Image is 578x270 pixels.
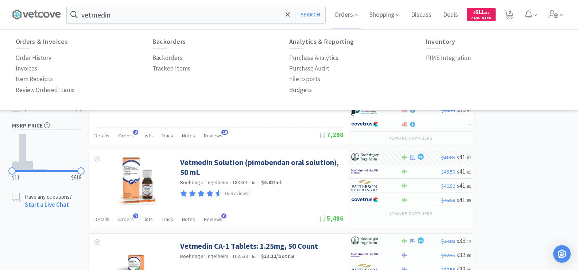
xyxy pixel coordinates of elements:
[441,107,455,114] span: $94.73
[351,194,379,205] img: 77fca1acd8b6420a9015268ca798ef17_1.png
[162,216,173,223] span: Track
[204,216,222,223] span: Reviews
[152,63,190,74] a: Tracked Items
[289,53,338,63] a: Purchase Analytics
[408,12,434,18] a: Discuss
[319,130,344,139] span: 7,298
[16,74,53,84] a: Item Receipts
[420,239,423,242] span: %
[225,190,250,198] p: (6 Reviews)
[182,132,195,139] span: Notes
[180,179,229,186] a: Boehringer Ingelheim
[230,253,231,259] span: ·
[466,183,471,189] span: . 85
[180,253,229,259] a: Boehringer Ingelheim
[221,130,228,135] span: 19
[457,169,459,175] span: $
[12,173,20,182] span: $11
[426,53,471,63] a: PIMS Integration
[385,209,436,219] button: +2more suppliers
[457,167,471,175] span: 41
[143,216,153,223] span: Lists
[16,38,152,45] h6: Orders & Invoices
[221,213,226,218] span: 6
[289,74,320,84] a: File Exports
[16,53,51,63] a: Order History
[67,6,325,23] input: Search by item, sku, manufacturer, ingredient, size...
[457,236,471,245] span: 33
[289,63,329,74] a: Purchase Audit
[457,108,459,113] span: $
[152,64,190,73] p: Tracked Items
[249,253,251,259] span: ·
[133,130,138,135] span: 3
[232,179,248,186] span: 183801
[180,157,342,178] a: Vetmedin Solution (pimobendan oral solution), 50 mL
[441,252,455,259] span: $37.55
[180,241,318,251] a: Vetmedin CA-1 Tablets: 1.25mg, 50 Count
[501,12,516,19] a: 2
[182,216,195,223] span: Notes
[351,119,379,130] img: 77fca1acd8b6420a9015268ca798ef17_1.png
[351,235,379,246] img: 730db3968b864e76bcafd0174db25112_22.png
[553,245,571,263] div: Open Intercom Messenger
[351,152,379,163] img: 730db3968b864e76bcafd0174db25112_22.png
[441,168,455,175] span: $46.50
[426,38,563,45] h6: Inventory
[152,53,182,63] a: Backorders
[441,154,455,161] span: $41.85
[466,155,471,160] span: . 01
[261,253,295,259] strong: $33.12 / bottle
[471,16,491,21] span: Cash Back
[457,183,459,189] span: $
[418,239,423,243] span: 2
[152,38,289,45] h6: Backorders
[385,133,436,143] button: +2more suppliers
[289,85,312,95] a: Budgets
[441,183,455,189] span: $46.50
[351,180,379,191] img: f5e969b455434c6296c6d81ef179fa71_3.png
[261,179,282,186] strong: $0.82 / ml
[420,155,423,159] span: %
[16,85,74,95] a: Review Ordered Items
[107,157,165,205] img: a7bff6f72a4247f592264de5fd814bd6_514936.png
[232,253,248,259] span: 168539
[457,153,471,161] span: 41
[457,239,459,244] span: $
[351,250,379,261] img: f6b2451649754179b5b4e0c70c3f7cb0_2.png
[16,63,37,74] a: Invoices
[118,132,134,139] span: Orders
[457,181,471,190] span: 41
[230,179,231,186] span: ·
[252,180,260,185] span: from
[457,106,471,114] span: 89
[94,216,109,223] span: Details
[319,214,344,223] span: 5,486
[252,254,260,259] span: from
[457,198,459,203] span: $
[441,197,455,204] span: $46.50
[133,213,138,218] span: 3
[473,8,489,15] span: 611
[469,120,471,128] span: -
[12,121,81,130] h5: MSRP Price
[25,201,69,209] a: Start a Live Chat
[457,195,471,204] span: 41
[16,64,37,73] p: Invoices
[418,155,423,159] span: 2
[466,253,471,258] span: . 80
[466,108,471,113] span: . 51
[289,64,329,73] p: Purchase Audit
[484,10,489,15] span: . 82
[466,169,471,175] span: . 85
[466,239,471,244] span: . 12
[457,251,471,259] span: 33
